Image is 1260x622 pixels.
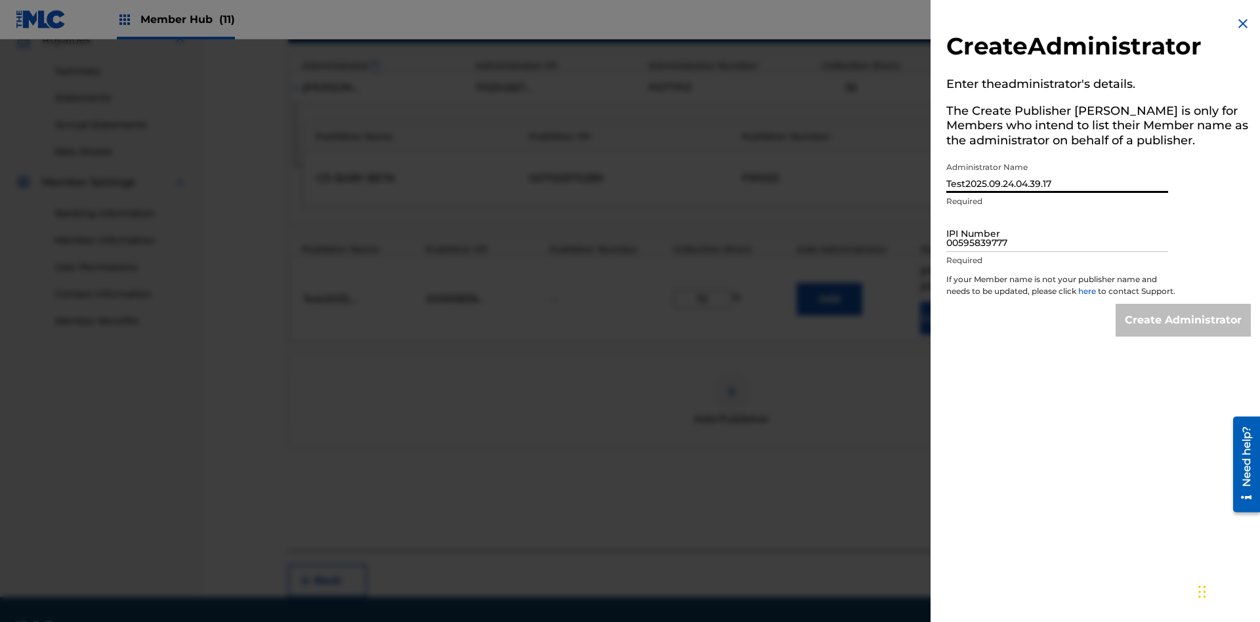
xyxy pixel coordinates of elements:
[946,31,1251,65] h2: Create Administrator
[946,73,1251,100] h5: Enter the administrator 's details.
[946,196,1168,207] p: Required
[1198,572,1206,612] div: Drag
[1194,559,1260,622] iframe: Chat Widget
[946,100,1251,156] h5: The Create Publisher [PERSON_NAME] is only for Members who intend to list their Member name as th...
[946,274,1176,304] p: If your Member name is not your publisher name and needs to be updated, please click to contact S...
[946,255,1168,266] p: Required
[1223,411,1260,519] iframe: Resource Center
[117,12,133,28] img: Top Rightsholders
[1078,286,1098,296] a: here
[16,10,66,29] img: MLC Logo
[140,12,235,27] span: Member Hub
[219,13,235,26] span: (11)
